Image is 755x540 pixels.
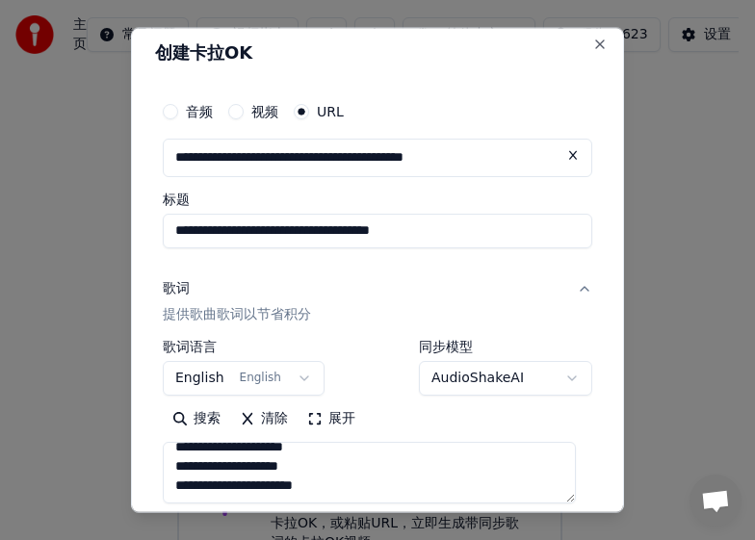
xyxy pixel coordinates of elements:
[163,263,592,340] button: 歌词提供歌曲歌词以节省积分
[317,104,344,117] label: URL
[186,104,213,117] label: 音频
[163,403,230,434] button: 搜索
[163,305,311,324] p: 提供歌曲歌词以节省积分
[230,403,298,434] button: 清除
[163,192,592,205] label: 标题
[163,340,592,519] div: 歌词提供歌曲歌词以节省积分
[251,104,278,117] label: 视频
[419,340,592,353] label: 同步模型
[163,278,190,297] div: 歌词
[298,403,365,434] button: 展开
[155,43,600,61] h2: 创建卡拉OK
[163,340,325,353] label: 歌词语言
